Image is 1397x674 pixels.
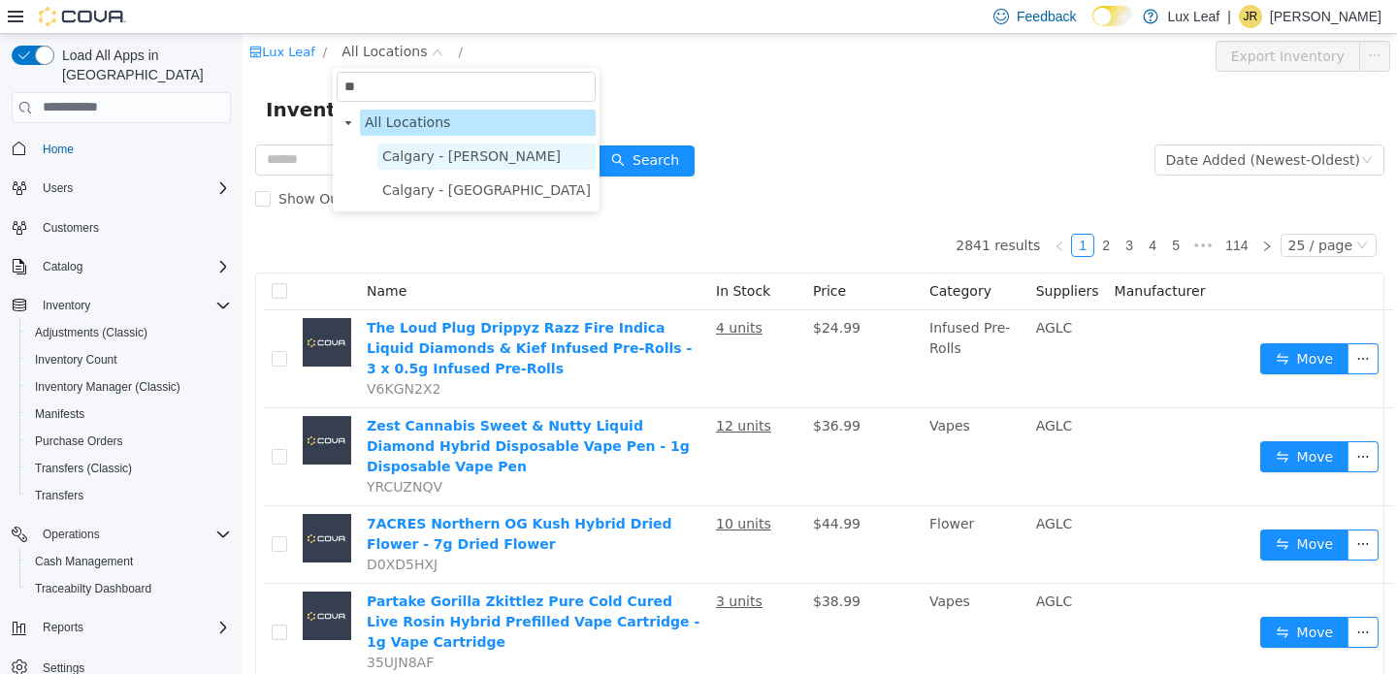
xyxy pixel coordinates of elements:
span: Traceabilty Dashboard [27,577,231,600]
img: 7ACRES Northern OG Kush Hybrid Dried Flower - 7g Dried Flower placeholder [60,480,109,529]
span: Transfers [27,484,231,507]
span: Inventory [43,298,90,313]
span: Suppliers [794,249,857,265]
span: $36.99 [570,384,618,400]
button: Catalog [35,255,90,278]
span: Manifests [35,406,84,422]
button: icon: ellipsis [1105,309,1136,340]
span: Inventory [35,294,231,317]
li: 2841 results [713,200,797,223]
span: Transfers [35,488,83,503]
li: Previous Page [805,200,828,223]
button: Inventory Manager (Classic) [19,373,239,401]
p: Lux Leaf [1168,5,1220,28]
span: Purchase Orders [27,430,231,453]
button: Traceabilty Dashboard [19,575,239,602]
i: icon: shop [7,12,19,24]
i: icon: caret-down [101,84,111,94]
button: Transfers (Classic) [19,455,239,482]
span: Inventory Manager (Classic) [27,375,231,399]
button: Purchase Orders [19,428,239,455]
span: Users [35,177,231,200]
a: Adjustments (Classic) [27,321,155,344]
a: 114 [977,201,1011,222]
li: Next 5 Pages [945,200,976,223]
button: icon: swapMove [1018,407,1107,438]
img: Partake Gorilla Zkittlez Pure Cold Cured Live Rosin Hybrid Prefilled Vape Cartridge - 1g Vape Car... [60,558,109,606]
button: Transfers [19,482,239,509]
span: $44.99 [570,482,618,497]
input: filter select [94,38,353,68]
u: 3 units [473,560,520,575]
span: AGLC [794,482,830,497]
span: Dark Mode [1092,26,1093,27]
u: 4 units [473,286,520,302]
span: Adjustments (Classic) [35,325,147,340]
span: All Locations [99,7,184,28]
span: Home [43,142,74,157]
span: JR [1244,5,1258,28]
span: Reports [43,620,83,635]
span: Cash Management [27,550,231,573]
a: 5 [923,201,944,222]
span: Customers [43,220,99,236]
a: Traceabilty Dashboard [27,577,159,600]
li: 4 [898,200,922,223]
button: icon: swapMove [1018,496,1107,527]
span: Calgary - [PERSON_NAME] [140,114,318,130]
span: YRCUZNQV [124,445,200,461]
a: Transfers [27,484,91,507]
span: In Stock [473,249,528,265]
span: Manifests [27,402,231,426]
i: icon: right [1019,207,1030,218]
span: Customers [35,215,231,240]
button: icon: swapMove [1018,309,1107,340]
span: Operations [43,527,100,542]
a: The Loud Plug Drippyz Razz Fire Indica Liquid Diamonds & Kief Infused Pre-Rolls - 3 x 0.5g Infuse... [124,286,449,342]
div: 25 / page [1046,201,1110,222]
span: Users [43,180,73,196]
span: Inventory Count [35,352,117,368]
a: 2 [853,201,874,222]
img: Zest Cannabis Sweet & Nutty Liquid Diamond Hybrid Disposable Vape Pen - 1g Disposable Vape Pen pl... [60,382,109,431]
a: Purchase Orders [27,430,131,453]
div: Date Added (Newest-Oldest) [924,112,1118,141]
span: Inventory Manager [23,60,244,91]
button: Reports [4,614,239,641]
span: / [216,11,220,25]
a: Zest Cannabis Sweet & Nutty Liquid Diamond Hybrid Disposable Vape Pen - 1g Disposable Vape Pen [124,384,447,440]
button: Catalog [4,253,239,280]
img: Cova [39,7,126,26]
span: Transfers (Classic) [27,457,231,480]
span: Purchase Orders [35,433,123,449]
li: 2 [852,200,875,223]
a: Manifests [27,402,92,426]
input: Dark Mode [1092,6,1133,26]
span: AGLC [794,384,830,400]
span: Operations [35,523,231,546]
i: icon: down [1114,206,1125,219]
button: icon: ellipsis [1105,583,1136,614]
button: Inventory Count [19,346,239,373]
span: $38.99 [570,560,618,575]
span: Cash Management [35,554,133,569]
span: Name [124,249,164,265]
td: Vapes [679,374,786,472]
span: 35UJN8AF [124,621,191,636]
span: All Locations [117,76,353,102]
button: icon: swapMove [1018,583,1107,614]
li: 1 [828,200,852,223]
a: 3 [876,201,897,222]
button: Export Inventory [973,7,1118,38]
span: Price [570,249,603,265]
li: 5 [922,200,945,223]
span: Manufacturer [872,249,963,265]
p: [PERSON_NAME] [1270,5,1381,28]
span: Calgary - Nolan Hill [135,110,353,136]
button: Manifests [19,401,239,428]
a: icon: shopLux Leaf [7,11,73,25]
button: Inventory [4,292,239,319]
span: Inventory Manager (Classic) [35,379,180,395]
button: Inventory [35,294,98,317]
span: Transfers (Classic) [35,461,132,476]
